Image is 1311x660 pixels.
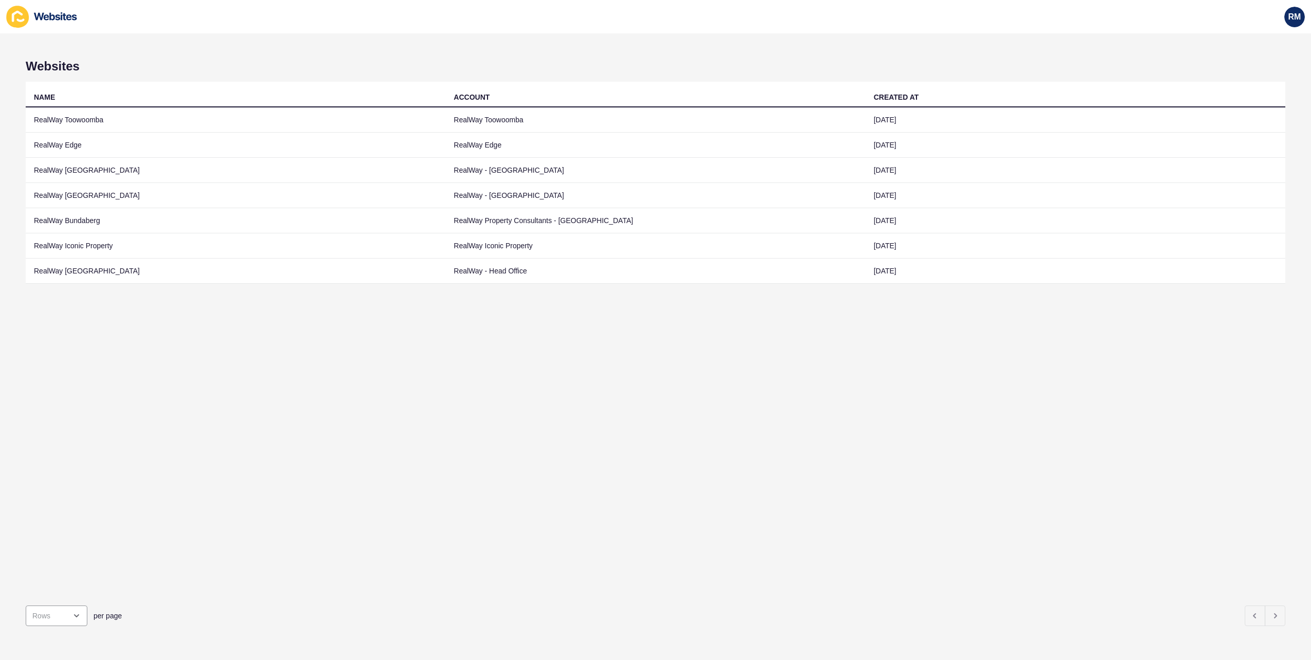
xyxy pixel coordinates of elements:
[445,158,865,183] td: RealWay - [GEOGRAPHIC_DATA]
[26,259,445,284] td: RealWay [GEOGRAPHIC_DATA]
[866,183,1285,208] td: [DATE]
[1288,12,1301,22] span: RM
[866,133,1285,158] td: [DATE]
[26,208,445,233] td: RealWay Bundaberg
[445,259,865,284] td: RealWay - Head Office
[866,259,1285,284] td: [DATE]
[93,611,122,621] span: per page
[866,158,1285,183] td: [DATE]
[26,133,445,158] td: RealWay Edge
[26,233,445,259] td: RealWay Iconic Property
[34,92,55,102] div: NAME
[866,107,1285,133] td: [DATE]
[26,59,1285,74] h1: Websites
[445,107,865,133] td: RealWay Toowoomba
[445,208,865,233] td: RealWay Property Consultants - [GEOGRAPHIC_DATA]
[866,208,1285,233] td: [DATE]
[874,92,919,102] div: CREATED AT
[445,233,865,259] td: RealWay Iconic Property
[26,107,445,133] td: RealWay Toowoomba
[26,606,87,626] div: open menu
[445,183,865,208] td: RealWay - [GEOGRAPHIC_DATA]
[26,158,445,183] td: RealWay [GEOGRAPHIC_DATA]
[26,183,445,208] td: RealWay [GEOGRAPHIC_DATA]
[866,233,1285,259] td: [DATE]
[454,92,490,102] div: ACCOUNT
[445,133,865,158] td: RealWay Edge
